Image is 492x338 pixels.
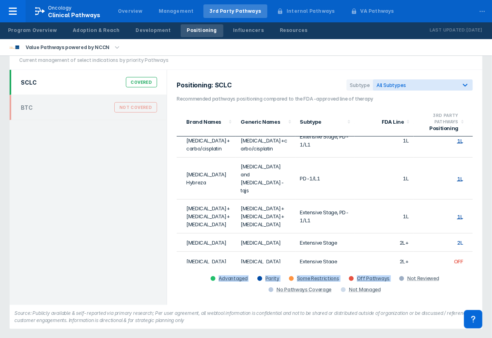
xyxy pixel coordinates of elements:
[177,252,236,271] td: [MEDICAL_DATA]
[236,158,295,200] td: [MEDICAL_DATA] and [MEDICAL_DATA]-tqjs
[177,200,236,233] td: [MEDICAL_DATA]+[MEDICAL_DATA]+[MEDICAL_DATA]
[135,27,171,34] div: Development
[466,26,482,34] p: [DATE]
[48,12,100,18] span: Clinical Pathways
[349,287,381,293] div: Not Managed
[236,200,295,233] td: [MEDICAL_DATA]+[MEDICAL_DATA]+[MEDICAL_DATA]
[236,233,295,252] td: [MEDICAL_DATA]
[21,79,37,86] div: SCLC
[187,27,217,34] div: Positioning
[2,24,63,37] a: Program Overview
[203,4,268,18] a: 3rd Party Pathways
[265,275,279,282] div: Parity
[376,82,406,88] span: All Subtypes
[295,252,355,271] td: Extensive Stage
[295,158,355,200] td: PD-1/L1
[464,310,482,328] div: Contact Support
[210,8,261,15] div: 3rd Party Pathways
[295,233,355,252] td: Extensive Stage
[287,8,335,15] div: Internal Pathways
[177,81,237,89] h2: Positioning: SCLC
[48,4,72,12] p: Oncology
[22,42,113,53] div: Value Pathways powered by NCCN
[359,119,404,125] div: FDA Line
[159,8,194,15] div: Management
[361,8,394,15] div: VA Pathways
[295,124,355,158] td: Extensive Stage, PD-1/L1
[418,112,458,125] div: 3RD PARTY PATHWAYS
[280,27,308,34] div: Resources
[8,27,57,34] div: Program Overview
[181,24,223,37] a: Positioning
[355,252,414,271] td: 2L+
[355,158,414,200] td: 1L
[300,119,345,125] div: Subtype
[14,310,478,324] figcaption: Source: Publicly available & self-reported via primary research; Per user agreement, all webtool ...
[227,24,270,37] a: Influencers
[295,200,355,233] td: Extensive Stage, PD-1/L1
[474,1,490,18] div: ...
[126,77,157,87] div: Covered
[186,119,226,125] div: Brand Names
[277,287,331,293] div: No Pathways Coverage
[73,27,120,34] div: Adoption & Reach
[152,4,200,18] a: Management
[418,125,458,131] div: Positioning
[236,124,295,158] td: [MEDICAL_DATA]+[MEDICAL_DATA]+carbo/cisplatin
[357,275,390,282] div: Off Pathways
[458,138,463,144] div: 1L
[407,275,439,282] div: Not Reviewed
[129,24,177,37] a: Development
[10,45,19,49] img: value-pathways-nccn
[347,79,373,91] div: Subtype
[21,104,33,111] div: BTC
[66,24,126,37] a: Adoption & Reach
[430,26,466,34] p: Last Updated:
[219,275,248,282] div: Advantaged
[355,200,414,233] td: 1L
[458,239,463,246] span: 2L
[241,119,285,125] div: Generic Names
[355,233,414,252] td: 2L+
[177,95,473,103] h3: Recommended pathways positioning compared to the FDA-approved line of therapy
[236,252,295,271] td: [MEDICAL_DATA]
[458,213,463,220] div: 1L
[355,124,414,158] td: 1L
[177,158,236,200] td: [MEDICAL_DATA] Hybreza
[177,233,236,252] td: [MEDICAL_DATA]
[19,57,169,64] div: Current management of select indications by priority Pathways
[273,24,314,37] a: Resources
[454,259,463,265] div: OFF
[233,27,264,34] div: Influencers
[458,176,463,182] div: 1L
[297,275,339,282] div: Some Restrictions
[114,102,157,113] div: Not Covered
[112,4,149,18] a: Overview
[177,124,236,158] td: [MEDICAL_DATA]+[MEDICAL_DATA]+carbo/cisplatin
[118,8,143,15] div: Overview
